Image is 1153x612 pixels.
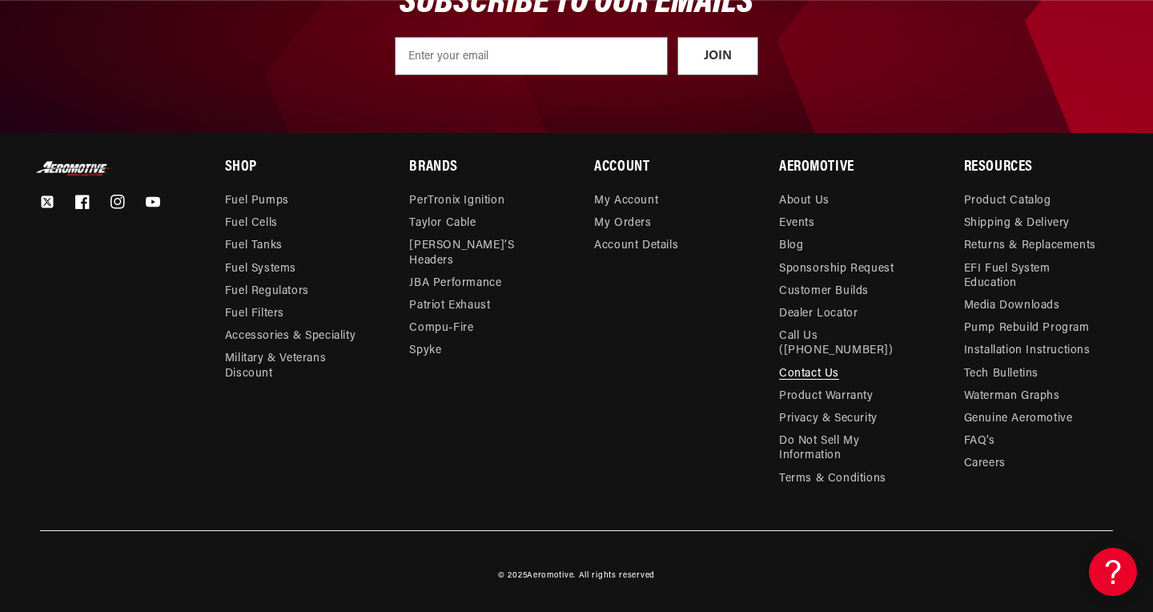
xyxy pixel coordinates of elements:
[964,385,1060,408] a: Waterman Graphs
[964,317,1090,340] a: Pump Rebuild Program
[964,408,1073,430] a: Genuine Aeromotive
[779,258,894,280] a: Sponsorship Request
[409,212,476,235] a: Taylor Cable
[225,303,284,325] a: Fuel Filters
[779,303,858,325] a: Dealer Locator
[779,235,803,257] a: Blog
[964,295,1060,317] a: Media Downloads
[964,235,1096,257] a: Returns & Replacements
[594,194,658,212] a: My Account
[409,194,504,212] a: PerTronix Ignition
[964,212,1070,235] a: Shipping & Delivery
[225,212,278,235] a: Fuel Cells
[964,194,1051,212] a: Product Catalog
[779,468,886,490] a: Terms & Conditions
[409,295,490,317] a: Patriot Exhaust
[409,272,501,295] a: JBA Performance
[964,430,995,453] a: FAQ’s
[964,340,1091,362] a: Installation Instructions
[779,194,830,212] a: About Us
[527,571,573,580] a: Aeromotive
[395,37,668,75] input: Enter your email
[225,280,309,303] a: Fuel Regulators
[409,235,546,272] a: [PERSON_NAME]’s Headers
[594,235,678,257] a: Account Details
[779,363,839,385] a: Contact Us
[964,453,1006,475] a: Careers
[677,37,758,75] button: JOIN
[34,161,114,176] img: Aeromotive
[779,408,878,430] a: Privacy & Security
[225,235,283,257] a: Fuel Tanks
[409,317,473,340] a: Compu-Fire
[225,258,296,280] a: Fuel Systems
[779,325,916,362] a: Call Us ([PHONE_NUMBER])
[225,325,356,348] a: Accessories & Speciality
[225,348,374,385] a: Military & Veterans Discount
[964,363,1039,385] a: Tech Bulletins
[594,212,651,235] a: My Orders
[225,194,289,212] a: Fuel Pumps
[579,571,655,580] small: All rights reserved
[964,258,1101,295] a: EFI Fuel System Education
[498,571,576,580] small: © 2025 .
[779,212,815,235] a: Events
[779,280,869,303] a: Customer Builds
[409,340,441,362] a: Spyke
[779,430,916,467] a: Do Not Sell My Information
[779,385,874,408] a: Product Warranty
